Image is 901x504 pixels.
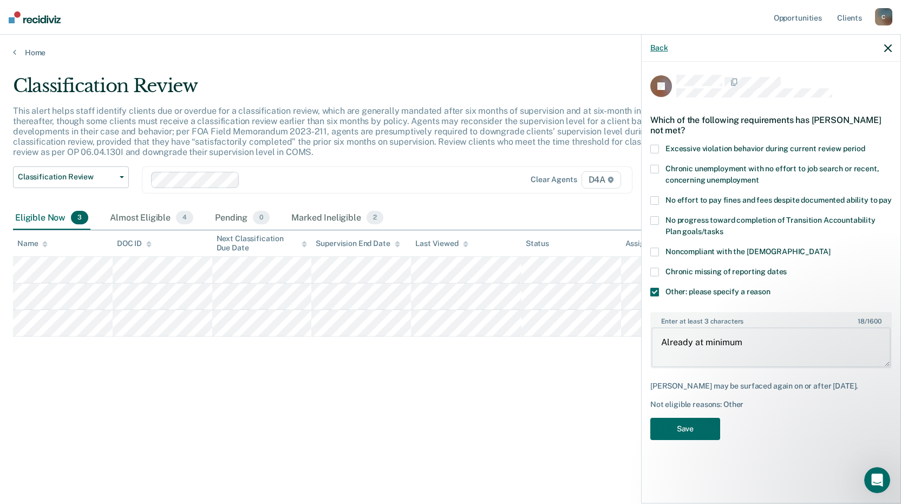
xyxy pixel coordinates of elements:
div: Last Viewed [415,239,468,248]
a: Home [13,48,888,57]
iframe: Intercom live chat [864,467,890,493]
span: Chronic missing of reporting dates [665,267,787,276]
p: This alert helps staff identify clients due or overdue for a classification review, which are gen... [13,106,677,158]
span: No progress toward completion of Transition Accountability Plan goals/tasks [665,216,876,236]
button: Save [650,418,720,440]
div: Name [17,239,48,248]
img: Recidiviz [9,11,61,23]
span: 4 [176,211,193,225]
span: 0 [253,211,270,225]
div: Clear agents [531,175,577,184]
span: 18 [858,318,865,325]
div: Assigned to [625,239,676,248]
div: Supervision End Date [316,239,400,248]
span: Classification Review [18,172,115,182]
div: Pending [213,206,272,230]
div: Marked Ineligible [289,206,386,230]
div: Next Classification Due Date [217,234,308,253]
span: Other: please specify a reason [665,287,771,296]
span: Excessive violation behavior during current review period [665,144,865,153]
div: Status [526,239,549,248]
div: Almost Eligible [108,206,195,230]
div: Not eligible reasons: Other [650,400,892,409]
span: Noncompliant with the [DEMOGRAPHIC_DATA] [665,247,830,256]
span: No effort to pay fines and fees despite documented ability to pay [665,196,892,204]
div: Eligible Now [13,206,90,230]
div: DOC ID [117,239,152,248]
label: Enter at least 3 characters [651,313,891,325]
div: C [875,8,892,25]
span: D4A [582,171,621,189]
div: [PERSON_NAME] may be surfaced again on or after [DATE]. [650,382,892,391]
span: 3 [71,211,88,225]
span: 2 [367,211,383,225]
div: Which of the following requirements has [PERSON_NAME] not met? [650,106,892,144]
textarea: Already at minimum [651,327,891,367]
button: Back [650,43,668,53]
span: Chronic unemployment with no effort to job search or recent, concerning unemployment [665,164,879,184]
div: Classification Review [13,75,689,106]
span: / 1600 [858,318,881,325]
